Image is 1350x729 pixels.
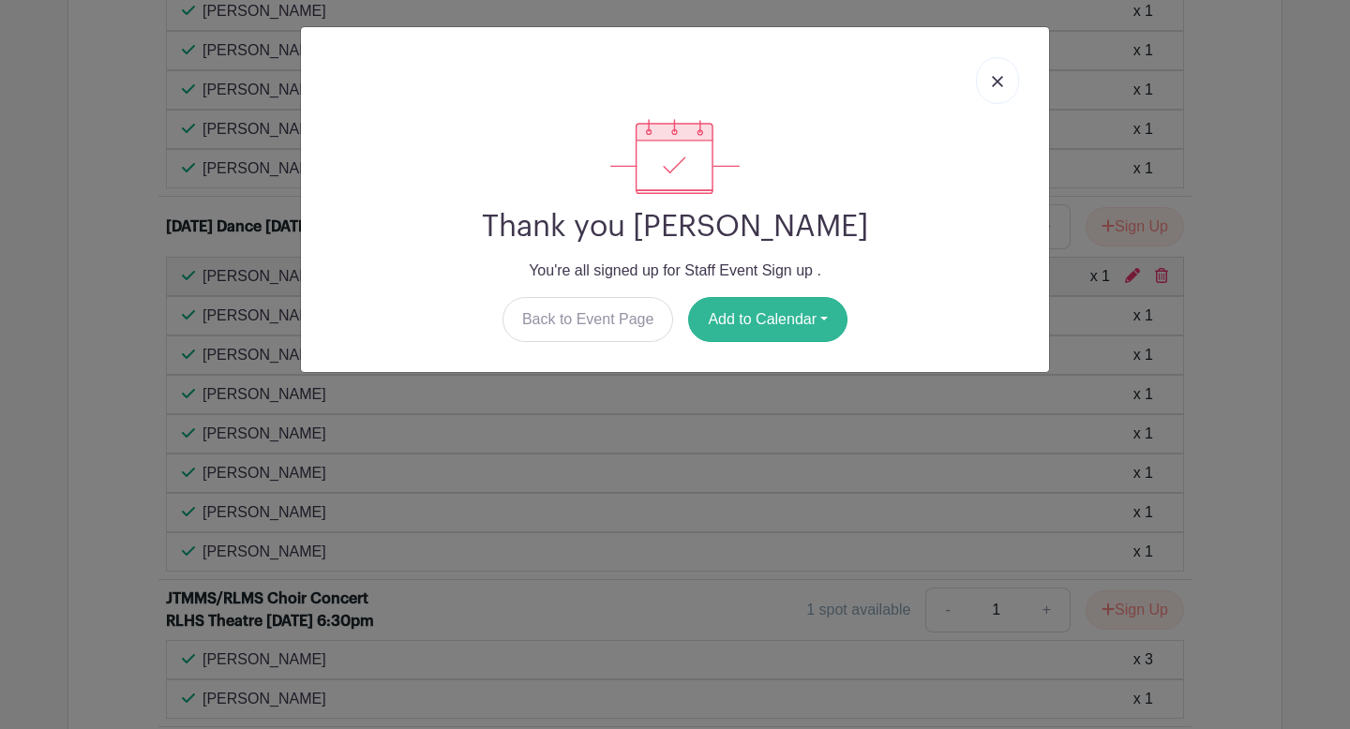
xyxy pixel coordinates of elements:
img: signup_complete-c468d5dda3e2740ee63a24cb0ba0d3ce5d8a4ecd24259e683200fb1569d990c8.svg [610,119,740,194]
h2: Thank you [PERSON_NAME] [316,209,1034,245]
a: Back to Event Page [502,297,674,342]
button: Add to Calendar [688,297,847,342]
img: close_button-5f87c8562297e5c2d7936805f587ecaba9071eb48480494691a3f1689db116b3.svg [992,76,1003,87]
p: You're all signed up for Staff Event Sign up . [316,260,1034,282]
